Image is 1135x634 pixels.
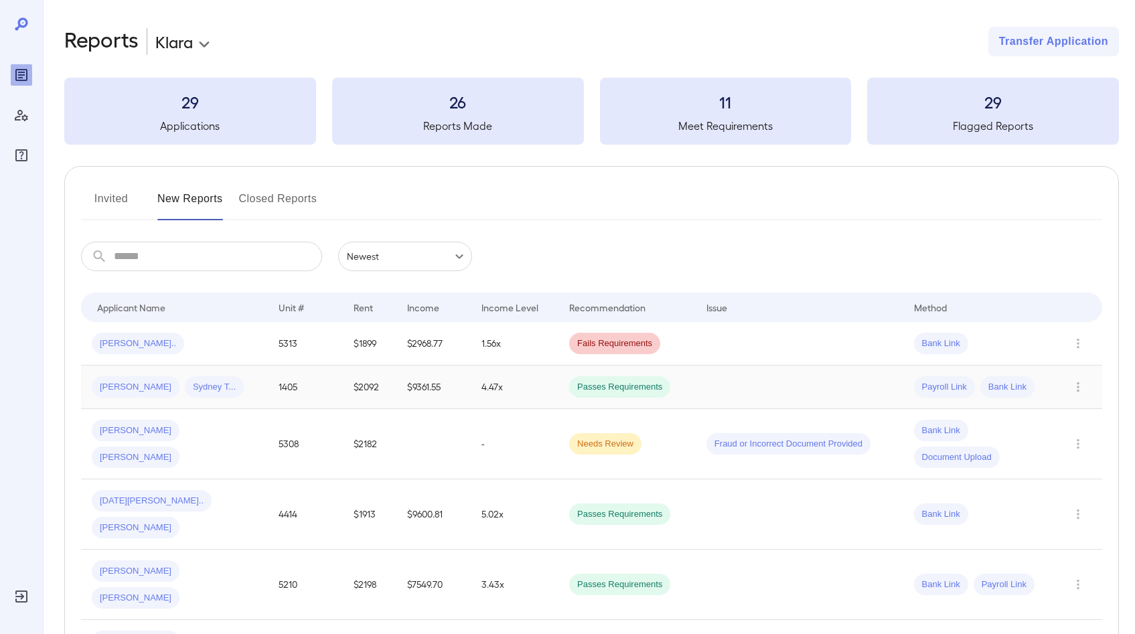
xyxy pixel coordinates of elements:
td: - [471,409,558,479]
h3: 26 [332,91,584,112]
span: Bank Link [914,578,968,591]
button: New Reports [157,188,223,220]
td: $9600.81 [396,479,471,550]
span: Bank Link [914,508,968,521]
button: Row Actions [1067,376,1089,398]
td: $7549.70 [396,550,471,620]
span: [PERSON_NAME] [92,424,179,437]
td: 5.02x [471,479,558,550]
span: Sydney T... [185,381,244,394]
div: Income Level [481,299,538,315]
span: Bank Link [914,337,968,350]
td: 5308 [268,409,343,479]
td: $2198 [343,550,396,620]
h3: 11 [600,91,852,112]
h2: Reports [64,27,139,56]
summary: 29Applications26Reports Made11Meet Requirements29Flagged Reports [64,78,1119,145]
div: Recommendation [569,299,646,315]
span: Passes Requirements [569,381,670,394]
div: Unit # [279,299,304,315]
h5: Flagged Reports [867,118,1119,134]
p: Klara [155,31,193,52]
td: 3.43x [471,550,558,620]
td: $1899 [343,322,396,366]
button: Transfer Application [988,27,1119,56]
span: Payroll Link [914,381,975,394]
div: Reports [11,64,32,86]
h5: Meet Requirements [600,118,852,134]
span: Passes Requirements [569,508,670,521]
span: [PERSON_NAME].. [92,337,184,350]
button: Row Actions [1067,433,1089,455]
span: Bank Link [914,424,968,437]
span: Needs Review [569,438,641,451]
span: [PERSON_NAME] [92,381,179,394]
td: 1405 [268,366,343,409]
span: Fraud or Incorrect Document Provided [706,438,871,451]
span: Payroll Link [974,578,1035,591]
td: 5210 [268,550,343,620]
button: Closed Reports [239,188,317,220]
span: [PERSON_NAME] [92,565,179,578]
div: Newest [338,242,472,271]
div: Manage Users [11,104,32,126]
span: [PERSON_NAME] [92,522,179,534]
span: [PERSON_NAME] [92,592,179,605]
span: [DATE][PERSON_NAME].. [92,495,212,507]
td: $2092 [343,366,396,409]
button: Invited [81,188,141,220]
button: Row Actions [1067,574,1089,595]
td: $2182 [343,409,396,479]
div: Applicant Name [97,299,165,315]
div: Income [407,299,439,315]
h5: Reports Made [332,118,584,134]
div: FAQ [11,145,32,166]
span: Bank Link [980,381,1035,394]
td: 5313 [268,322,343,366]
td: 4414 [268,479,343,550]
div: Log Out [11,586,32,607]
button: Row Actions [1067,333,1089,354]
td: 1.56x [471,322,558,366]
button: Row Actions [1067,503,1089,525]
h3: 29 [867,91,1119,112]
span: Fails Requirements [569,337,660,350]
div: Issue [706,299,728,315]
td: $2968.77 [396,322,471,366]
td: 4.47x [471,366,558,409]
h5: Applications [64,118,316,134]
span: Document Upload [914,451,1000,464]
td: $1913 [343,479,396,550]
h3: 29 [64,91,316,112]
span: Passes Requirements [569,578,670,591]
div: Rent [354,299,375,315]
span: [PERSON_NAME] [92,451,179,464]
div: Method [914,299,947,315]
td: $9361.55 [396,366,471,409]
